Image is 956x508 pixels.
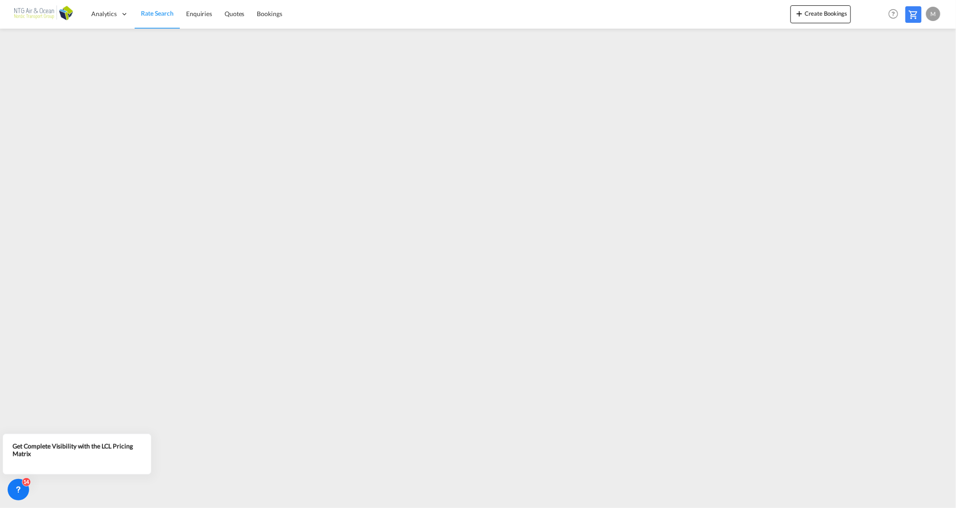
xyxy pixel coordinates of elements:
[257,10,282,17] span: Bookings
[790,5,851,23] button: icon-plus 400-fgCreate Bookings
[926,7,940,21] div: M
[886,6,905,22] div: Help
[794,8,805,19] md-icon: icon-plus 400-fg
[186,10,212,17] span: Enquiries
[886,6,901,21] span: Help
[141,9,174,17] span: Rate Search
[91,9,117,18] span: Analytics
[13,4,74,24] img: af31b1c0b01f11ecbc353f8e72265e29.png
[225,10,244,17] span: Quotes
